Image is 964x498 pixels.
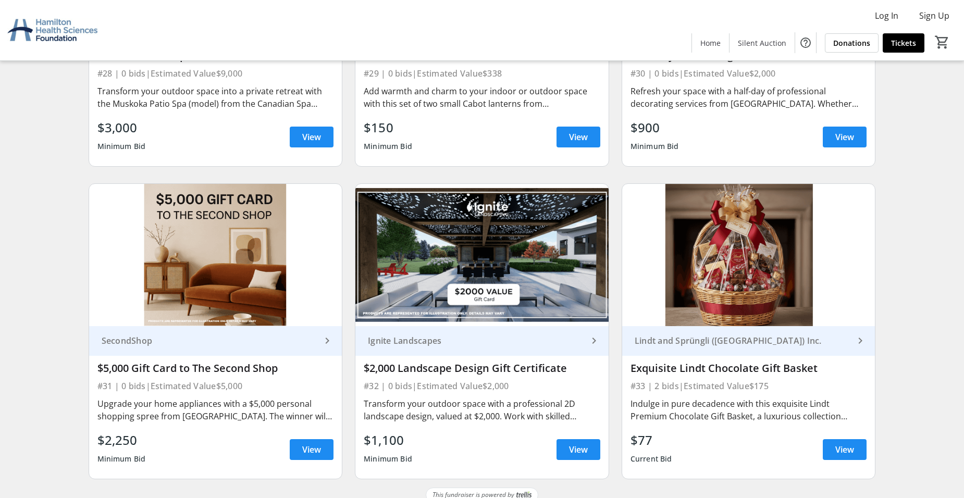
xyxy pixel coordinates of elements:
mat-icon: keyboard_arrow_right [588,334,600,347]
span: View [835,131,854,143]
div: Refresh your space with a half-day of professional decorating services from [GEOGRAPHIC_DATA]. Wh... [631,85,867,110]
img: $2,000 Landscape Design Gift Certificate [355,184,609,326]
div: Minimum Bid [97,137,146,156]
div: Transform your outdoor space into a private retreat with the Muskoka Patio Spa (model) from the C... [97,85,334,110]
span: View [569,131,588,143]
div: Minimum Bid [97,450,146,468]
a: Home [692,33,729,53]
div: #28 | 0 bids | Estimated Value $9,000 [97,66,334,81]
div: Lindt and Sprüngli ([GEOGRAPHIC_DATA]) Inc. [631,335,855,346]
span: Home [700,38,721,48]
div: Current Bid [631,450,672,468]
a: Tickets [883,33,924,53]
div: $2,250 [97,431,146,450]
span: View [302,443,321,456]
span: Donations [833,38,870,48]
div: SecondShop [97,335,322,346]
img: Exquisite Lindt Chocolate Gift Basket [622,184,875,326]
div: Ignite Landscapes [364,335,588,346]
div: Minimum Bid [364,450,412,468]
a: Lindt and Sprüngli ([GEOGRAPHIC_DATA]) Inc. [622,326,875,356]
div: Minimum Bid [631,137,679,156]
span: Silent Auction [738,38,786,48]
a: SecondShop [89,326,342,356]
div: Transform your outdoor space with a professional 2D landscape design, valued at $2,000. Work with... [364,397,600,422]
button: Log In [867,7,907,24]
span: Tickets [891,38,916,48]
a: View [557,127,600,147]
a: View [290,439,333,460]
div: #29 | 0 bids | Estimated Value $338 [364,66,600,81]
span: Log In [875,9,898,22]
span: View [835,443,854,456]
div: $5,000 Gift Card to The Second Shop [97,362,334,375]
a: View [557,439,600,460]
a: Donations [825,33,879,53]
a: View [290,127,333,147]
span: View [302,131,321,143]
button: Sign Up [911,7,958,24]
div: #33 | 2 bids | Estimated Value $175 [631,379,867,393]
div: Minimum Bid [364,137,412,156]
div: $77 [631,431,672,450]
mat-icon: keyboard_arrow_right [854,334,867,347]
div: $2,000 Landscape Design Gift Certificate [364,362,600,375]
button: Cart [933,33,951,52]
div: Add warmth and charm to your indoor or outdoor space with this set of two small Cabot lanterns fr... [364,85,600,110]
div: $3,000 [97,118,146,137]
div: Upgrade your home appliances with a $5,000 personal shopping spree from [GEOGRAPHIC_DATA]. The wi... [97,397,334,422]
a: Silent Auction [730,33,795,53]
div: #32 | 0 bids | Estimated Value $2,000 [364,379,600,393]
span: View [569,443,588,456]
a: View [823,127,867,147]
div: #31 | 0 bids | Estimated Value $5,000 [97,379,334,393]
img: $5,000 Gift Card to The Second Shop [89,184,342,326]
div: #30 | 0 bids | Estimated Value $2,000 [631,66,867,81]
div: $1,100 [364,431,412,450]
div: $900 [631,118,679,137]
div: Exquisite Lindt Chocolate Gift Basket [631,362,867,375]
mat-icon: keyboard_arrow_right [321,334,333,347]
a: View [823,439,867,460]
div: Indulge in pure decadence with this exquisite Lindt Premium Chocolate Gift Basket, a luxurious co... [631,397,867,422]
button: Help [795,32,816,53]
span: Sign Up [919,9,949,22]
a: Ignite Landscapes [355,326,609,356]
div: $150 [364,118,412,137]
img: Hamilton Health Sciences Foundation's Logo [6,4,99,56]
